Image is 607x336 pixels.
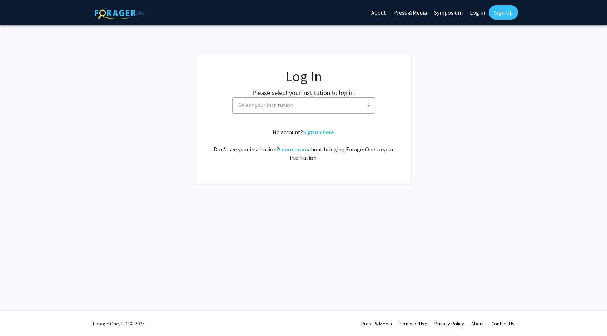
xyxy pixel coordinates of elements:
[211,68,397,85] h1: Log In
[489,5,518,20] a: Sign Up
[93,311,145,336] div: ForagerOne, LLC © 2025
[232,97,375,114] span: Select your institution
[279,146,308,153] a: Learn more about bringing ForagerOne to your institution
[361,320,392,327] a: Press & Media
[211,128,397,162] div: No account? . Don't see your institution? about bringing ForagerOne to your institution.
[95,7,145,19] img: ForagerOne Logo
[491,320,514,327] a: Contact Us
[471,320,484,327] a: About
[303,129,334,136] a: Sign up here
[238,101,293,109] span: Select your institution
[399,320,427,327] a: Terms of Use
[235,98,375,112] span: Select your institution
[434,320,464,327] a: Privacy Policy
[252,88,355,97] label: Please select your institution to log in:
